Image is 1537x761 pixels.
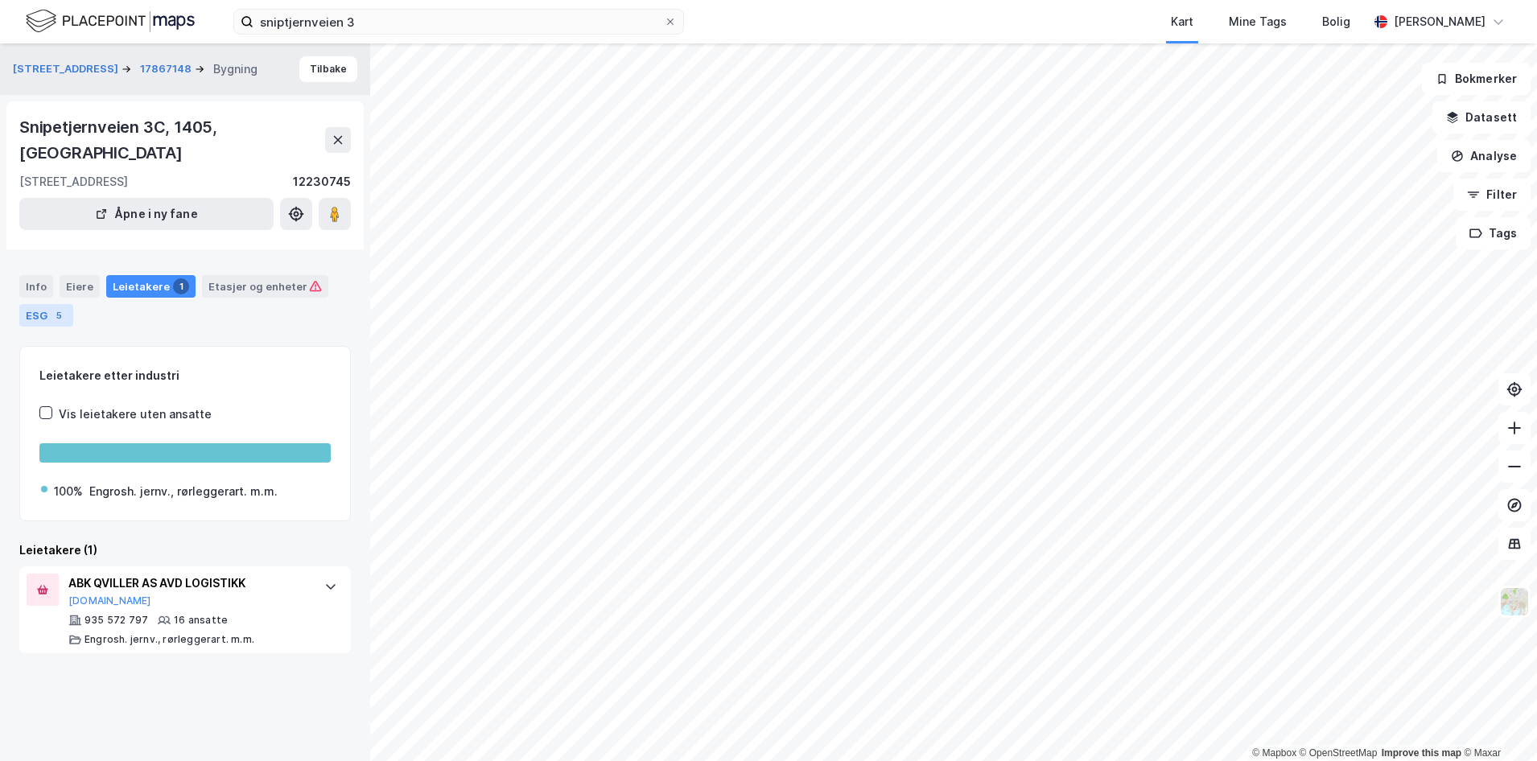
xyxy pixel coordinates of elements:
[213,60,258,79] div: Bygning
[1422,63,1531,95] button: Bokmerker
[1453,179,1531,211] button: Filter
[19,114,325,166] div: Snipetjernveien 3C, 1405, [GEOGRAPHIC_DATA]
[293,172,351,191] div: 12230745
[13,61,122,77] button: [STREET_ADDRESS]
[208,279,322,294] div: Etasjer og enheter
[54,482,83,501] div: 100%
[174,614,228,627] div: 16 ansatte
[89,482,278,501] div: Engrosh. jernv., rørleggerart. m.m.
[1394,12,1485,31] div: [PERSON_NAME]
[68,574,308,593] div: ABK QVILLER AS AVD LOGISTIKK
[1171,12,1193,31] div: Kart
[19,198,274,230] button: Åpne i ny fane
[173,278,189,294] div: 1
[1437,140,1531,172] button: Analyse
[26,7,195,35] img: logo.f888ab2527a4732fd821a326f86c7f29.svg
[59,405,212,424] div: Vis leietakere uten ansatte
[140,61,195,77] button: 17867148
[1252,747,1296,759] a: Mapbox
[51,307,67,323] div: 5
[19,172,128,191] div: [STREET_ADDRESS]
[1432,101,1531,134] button: Datasett
[84,614,148,627] div: 935 572 797
[1457,684,1537,761] iframe: Chat Widget
[299,56,357,82] button: Tilbake
[68,594,151,607] button: [DOMAIN_NAME]
[19,275,53,298] div: Info
[1456,217,1531,249] button: Tags
[1382,747,1461,759] a: Improve this map
[19,304,73,327] div: ESG
[106,275,196,298] div: Leietakere
[60,275,100,298] div: Eiere
[19,541,351,560] div: Leietakere (1)
[84,633,254,646] div: Engrosh. jernv., rørleggerart. m.m.
[1322,12,1350,31] div: Bolig
[1229,12,1287,31] div: Mine Tags
[253,10,664,34] input: Søk på adresse, matrikkel, gårdeiere, leietakere eller personer
[1300,747,1378,759] a: OpenStreetMap
[1499,586,1530,617] img: Z
[39,366,331,385] div: Leietakere etter industri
